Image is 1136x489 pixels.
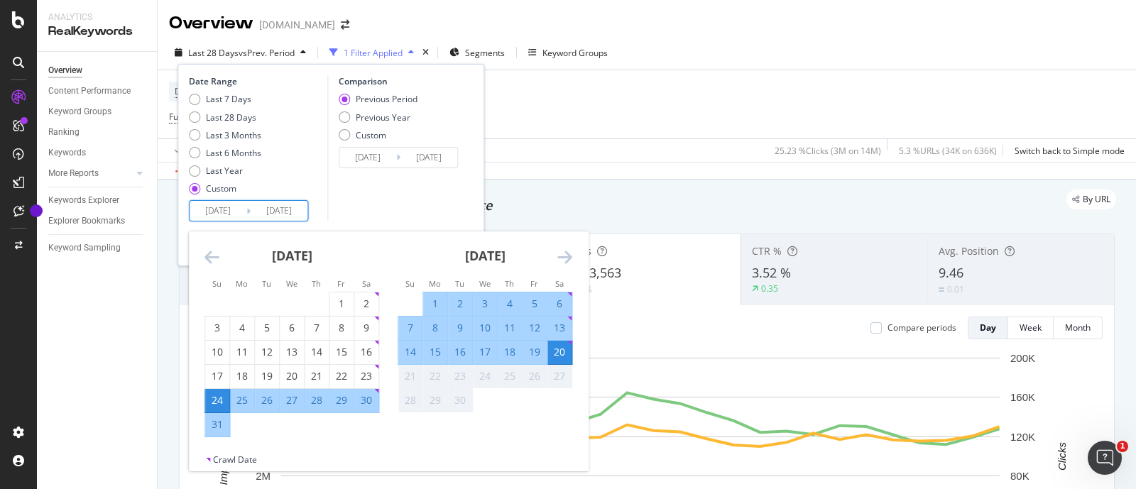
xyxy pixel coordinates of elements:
[547,292,572,316] td: Selected. Saturday, September 6, 2025
[324,41,420,64] button: 1 Filter Applied
[354,364,379,388] td: Choose Saturday, August 23, 2025 as your check-in date. It’s available.
[505,278,514,289] small: Th
[255,316,280,340] td: Choose Tuesday, August 5, 2025 as your check-in date. It’s available.
[280,369,304,383] div: 20
[205,321,229,335] div: 3
[256,470,271,482] text: 2M
[498,345,522,359] div: 18
[498,364,523,388] td: Not available. Thursday, September 25, 2025
[448,364,473,388] td: Not available. Tuesday, September 23, 2025
[329,340,354,364] td: Choose Friday, August 15, 2025 as your check-in date. It’s available.
[498,316,523,340] td: Selected. Thursday, September 11, 2025
[206,165,243,177] div: Last Year
[1065,322,1091,334] div: Month
[272,247,312,264] strong: [DATE]
[206,147,261,159] div: Last 6 Months
[175,85,202,97] span: Device
[448,321,472,335] div: 9
[448,292,473,316] td: Selected. Tuesday, September 2, 2025
[329,321,354,335] div: 8
[465,247,506,264] strong: [DATE]
[547,369,572,383] div: 27
[280,388,305,412] td: Selected. Wednesday, August 27, 2025
[448,340,473,364] td: Selected. Tuesday, September 16, 2025
[498,340,523,364] td: Selected. Thursday, September 18, 2025
[547,297,572,311] div: 6
[761,282,778,295] div: 0.35
[255,369,279,383] div: 19
[344,47,403,59] div: 1 Filter Applied
[305,364,329,388] td: Choose Thursday, August 21, 2025 as your check-in date. It’s available.
[239,47,295,59] span: vs Prev. Period
[230,364,255,388] td: Choose Monday, August 18, 2025 as your check-in date. It’s available.
[341,20,349,30] div: arrow-right-arrow-left
[1010,470,1029,482] text: 80K
[473,321,497,335] div: 10
[190,201,246,221] input: Start Date
[465,47,505,59] span: Segments
[1015,145,1125,157] div: Switch back to Simple mode
[423,393,447,407] div: 29
[329,297,354,311] div: 1
[473,297,497,311] div: 3
[213,454,257,466] div: Crawl Date
[523,316,547,340] td: Selected. Friday, September 12, 2025
[473,292,498,316] td: Selected. Wednesday, September 3, 2025
[523,340,547,364] td: Selected. Friday, September 19, 2025
[280,316,305,340] td: Choose Wednesday, August 6, 2025 as your check-in date. It’s available.
[1066,189,1116,209] div: legacy label
[48,241,147,256] a: Keyword Sampling
[547,364,572,388] td: Not available. Saturday, September 27, 2025
[204,248,219,266] div: Move backward to switch to the previous month.
[255,388,280,412] td: Selected. Tuesday, August 26, 2025
[259,18,335,32] div: [DOMAIN_NAME]
[189,231,588,454] div: Calendar
[1010,352,1035,364] text: 200K
[30,204,43,217] div: Tooltip anchor
[339,111,417,123] div: Previous Year
[398,340,423,364] td: Selected. Sunday, September 14, 2025
[400,148,457,167] input: End Date
[752,244,782,258] span: CTR %
[448,369,472,383] div: 23
[280,340,305,364] td: Choose Wednesday, August 13, 2025 as your check-in date. It’s available.
[48,214,125,229] div: Explorer Bookmarks
[305,393,329,407] div: 28
[752,264,791,281] span: 3.52 %
[448,393,472,407] div: 30
[286,278,297,289] small: We
[530,278,538,289] small: Fr
[523,292,547,316] td: Selected. Friday, September 5, 2025
[48,145,86,160] div: Keywords
[405,278,415,289] small: Su
[423,364,448,388] td: Not available. Monday, September 22, 2025
[523,369,547,383] div: 26
[1054,317,1103,339] button: Month
[230,345,254,359] div: 11
[255,364,280,388] td: Choose Tuesday, August 19, 2025 as your check-in date. It’s available.
[1117,441,1128,452] span: 1
[498,297,522,311] div: 4
[48,104,111,119] div: Keyword Groups
[1010,391,1035,403] text: 160K
[189,75,324,87] div: Date Range
[498,369,522,383] div: 25
[354,321,378,335] div: 9
[939,244,999,258] span: Avg. Position
[498,321,522,335] div: 11
[255,340,280,364] td: Choose Tuesday, August 12, 2025 as your check-in date. It’s available.
[48,63,147,78] a: Overview
[48,193,119,208] div: Keywords Explorer
[1020,322,1042,334] div: Week
[255,321,279,335] div: 5
[48,166,99,181] div: More Reports
[473,364,498,388] td: Not available. Wednesday, September 24, 2025
[188,47,239,59] span: Last 28 Days
[48,125,80,140] div: Ranking
[1010,431,1035,443] text: 120K
[169,11,253,35] div: Overview
[473,369,497,383] div: 24
[48,104,147,119] a: Keyword Groups
[1083,195,1110,204] span: By URL
[356,111,410,123] div: Previous Year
